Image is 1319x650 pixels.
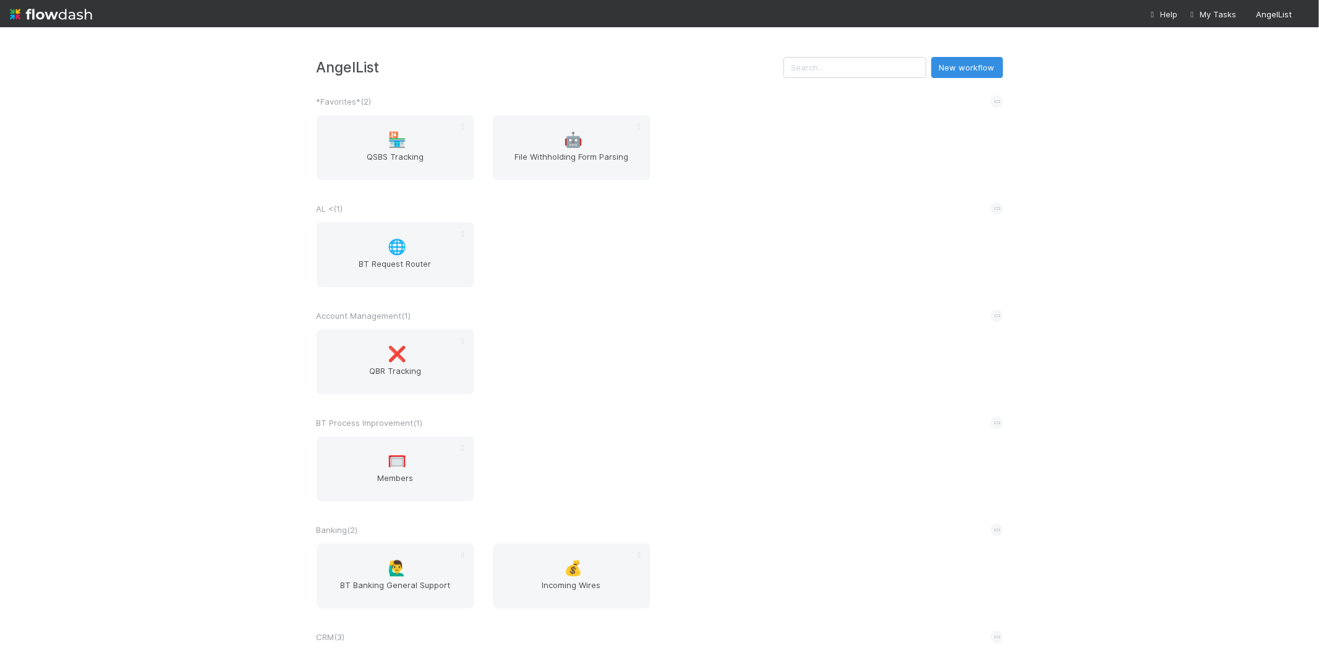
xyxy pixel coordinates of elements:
[317,204,343,214] span: AL < ( 1 )
[322,579,469,604] span: BT Banking General Support
[564,560,583,576] span: 💰
[317,418,423,428] span: BT Process Improvement ( 1 )
[317,544,474,609] a: 🙋‍♂️BT Banking General Support
[1148,8,1177,20] div: Help
[322,150,469,175] span: QSBS Tracking
[564,132,583,148] span: 🤖
[783,57,926,78] input: Search...
[388,239,406,255] span: 🌐
[317,97,372,106] span: *Favorites* ( 2 )
[317,59,783,76] h3: AngelList
[317,329,474,394] a: ❌QBR Tracking
[931,57,1003,78] button: New workflow
[1187,8,1236,20] a: My Tasks
[322,258,469,282] span: BT Request Router
[317,311,411,321] span: Account Management ( 1 )
[493,115,651,180] a: 🤖File Withholding Form Parsing
[493,544,651,609] a: 💰Incoming Wires
[317,222,474,287] a: 🌐BT Request Router
[317,436,474,501] a: 🥅Members
[1256,9,1292,19] span: AngelList
[388,453,406,469] span: 🥅
[317,115,474,180] a: 🏪QSBS Tracking
[498,150,646,175] span: File Withholding Form Parsing
[317,632,345,642] span: CRM ( 3 )
[10,4,92,25] img: logo-inverted-e16ddd16eac7371096b0.svg
[1297,9,1309,21] img: avatar_66854b90-094e-431f-b713-6ac88429a2b8.png
[388,346,406,362] span: ❌
[317,525,358,535] span: Banking ( 2 )
[1187,9,1236,19] span: My Tasks
[498,579,646,604] span: Incoming Wires
[388,560,406,576] span: 🙋‍♂️
[322,365,469,389] span: QBR Tracking
[388,132,406,148] span: 🏪
[322,472,469,496] span: Members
